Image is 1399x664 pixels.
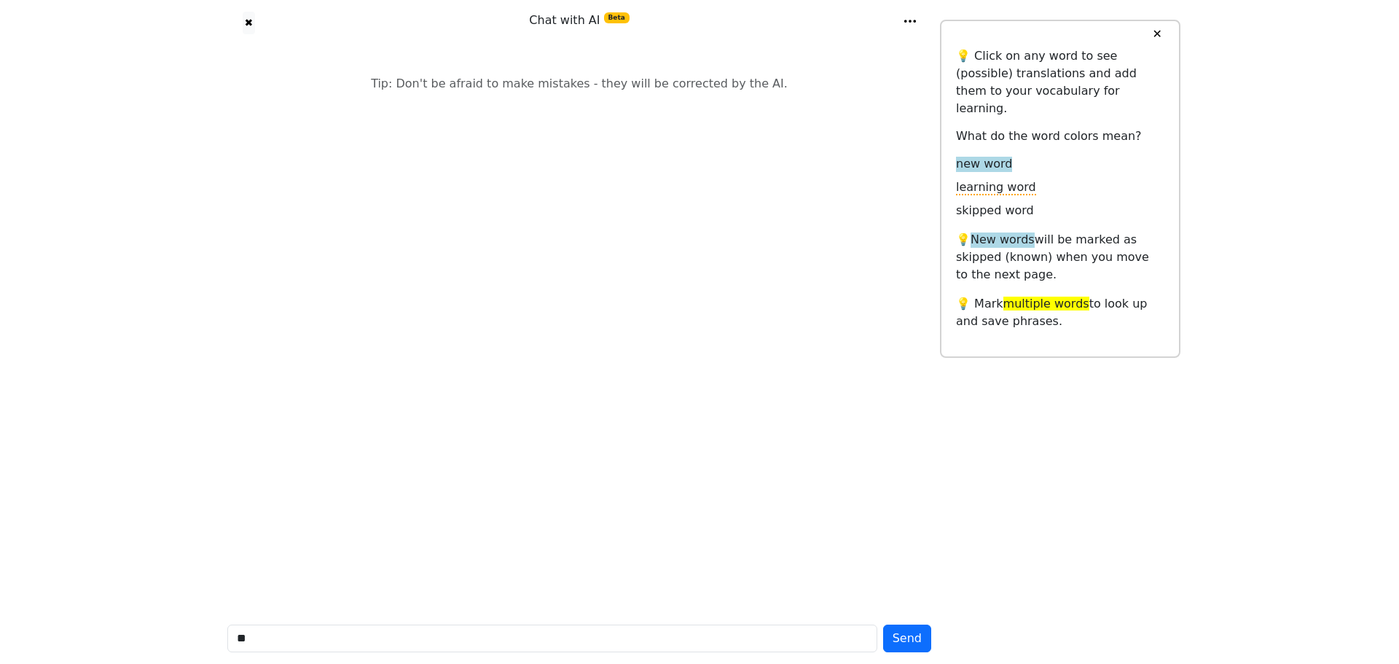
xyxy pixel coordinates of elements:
button: ✕ [1143,21,1170,47]
h6: What do the word colors mean? [956,129,1164,143]
span: new word [956,157,1012,172]
span: Chat with AI [529,13,629,27]
span: Beta [604,12,630,23]
p: Tip: Don't be afraid to make mistakes - they will be corrected by the AI. [256,75,902,93]
p: 💡 Mark to look up and save phrases. [956,295,1164,330]
span: skipped word [956,203,1034,219]
span: Send [893,631,922,645]
p: 💡 Click on any word to see (possible) translations and add them to your vocabulary for learning. [956,47,1164,117]
span: New words [971,233,1035,248]
button: ✖ [243,12,255,34]
span: multiple words [1003,297,1089,310]
span: learning word [956,180,1036,195]
p: 💡 will be marked as skipped (known) when you move to the next page. [956,231,1164,284]
button: Send [883,625,931,652]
